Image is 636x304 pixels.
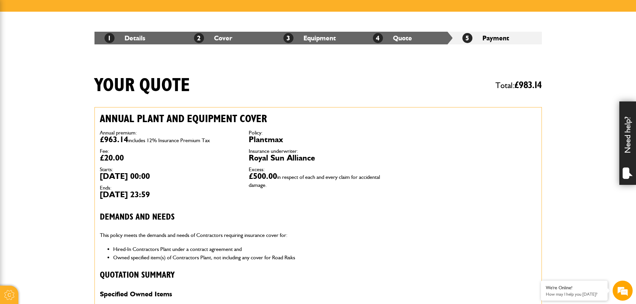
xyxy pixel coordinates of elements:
[9,81,122,96] input: Enter your email address
[100,191,239,199] dd: [DATE] 23:59
[283,33,293,43] span: 3
[91,206,121,215] em: Start Chat
[100,167,239,172] dt: Starts:
[113,245,388,254] li: Hired-In Contractors Plant under a contract agreement and
[249,154,388,162] dd: Royal Sun Alliance
[94,74,190,97] h1: Your quote
[128,137,210,143] span: includes 12% Insurance Premium Tax
[100,270,388,281] h3: Quotation Summary
[619,101,636,185] div: Need help?
[363,32,452,44] li: Quote
[9,62,122,76] input: Enter your last name
[100,231,388,240] p: This policy meets the demands and needs of Contractors requiring insurance cover for:
[9,101,122,116] input: Enter your phone number
[100,112,388,125] h2: Annual plant and equipment cover
[194,33,204,43] span: 2
[514,80,542,90] span: £
[249,172,388,188] dd: £500.00
[110,3,126,19] div: Minimize live chat window
[100,185,239,191] dt: Ends:
[100,154,239,162] dd: £20.00
[546,285,603,291] div: We're Online!
[100,212,388,223] h3: Demands and needs
[104,34,145,42] a: 1Details
[546,292,603,297] p: How may I help you today?
[100,290,388,298] h4: Specified Owned Items
[519,80,542,90] span: 983.14
[11,37,28,46] img: d_20077148190_company_1631870298795_20077148190
[283,34,336,42] a: 3Equipment
[100,148,239,154] dt: Fee:
[104,33,115,43] span: 1
[100,172,239,180] dd: [DATE] 00:00
[495,78,542,93] span: Total:
[9,121,122,200] textarea: Type your message and hit 'Enter'
[249,130,388,135] dt: Policy:
[100,130,239,135] dt: Annual premium:
[249,167,388,172] dt: Excess:
[113,253,388,262] li: Owned specified item(s) of Contractors Plant, not including any cover for Road Risks
[194,34,232,42] a: 2Cover
[249,135,388,143] dd: Plantmax
[462,33,472,43] span: 5
[249,148,388,154] dt: Insurance underwriter:
[100,135,239,143] dd: £963.14
[373,33,383,43] span: 4
[35,37,112,46] div: Chat with us now
[452,32,542,44] li: Payment
[249,174,380,188] span: in respect of each and every claim for accidental damage.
